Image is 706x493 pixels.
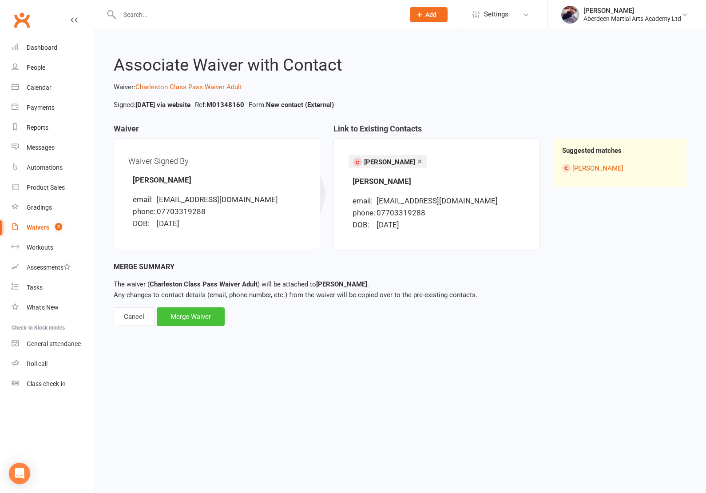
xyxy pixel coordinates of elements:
[484,4,508,24] span: Settings
[133,194,155,206] div: email:
[12,178,94,198] a: Product Sales
[11,9,33,31] a: Clubworx
[128,153,305,169] div: Waiver Signed By
[12,258,94,278] a: Assessments
[417,154,422,168] a: ×
[114,56,686,75] h2: Associate Waiver with Contact
[157,219,179,228] span: [DATE]
[27,144,55,151] div: Messages
[114,124,320,139] h3: Waiver
[150,280,258,288] strong: Charleston Class Pass Waiver Adult
[157,195,278,204] span: [EMAIL_ADDRESS][DOMAIN_NAME]
[206,101,244,109] strong: M01348160
[364,158,415,166] span: [PERSON_NAME]
[12,198,94,218] a: Gradings
[117,8,398,21] input: Search...
[12,354,94,374] a: Roll call
[12,98,94,118] a: Payments
[133,175,191,184] strong: [PERSON_NAME]
[9,463,30,484] div: Open Intercom Messenger
[27,64,45,71] div: People
[12,218,94,238] a: Waivers 3
[27,340,81,347] div: General attendance
[353,195,375,207] div: email:
[333,124,540,139] h3: Link to Existing Contacts
[12,334,94,354] a: General attendance kiosk mode
[27,304,59,311] div: What's New
[377,208,425,217] span: 07703319288
[55,223,62,231] span: 3
[377,220,399,229] span: [DATE]
[410,7,448,22] button: Add
[12,118,94,138] a: Reports
[27,204,52,211] div: Gradings
[12,278,94,298] a: Tasks
[12,58,94,78] a: People
[135,83,242,91] a: Charleston Class Pass Waiver Adult
[114,261,686,273] div: Merge Summary
[27,224,49,231] div: Waivers
[27,360,48,367] div: Roll call
[27,124,48,131] div: Reports
[12,158,94,178] a: Automations
[114,279,686,300] p: Any changes to contact details (email, phone number, etc.) from the waiver will be copied over to...
[27,244,53,251] div: Workouts
[561,6,579,24] img: thumb_image1622029639.png
[12,298,94,318] a: What's New
[114,280,369,288] span: The waiver ( ) will be attached to .
[266,101,334,109] strong: New contact (External)
[114,307,155,326] div: Cancel
[572,164,623,172] a: [PERSON_NAME]
[157,207,206,216] span: 07703319288
[157,307,225,326] div: Merge Waiver
[583,7,681,15] div: [PERSON_NAME]
[12,78,94,98] a: Calendar
[27,104,55,111] div: Payments
[425,11,436,18] span: Add
[27,84,52,91] div: Calendar
[114,82,686,92] p: Waiver:
[133,218,155,230] div: DOB:
[27,164,63,171] div: Automations
[27,284,43,291] div: Tasks
[316,280,367,288] strong: [PERSON_NAME]
[377,196,498,205] span: [EMAIL_ADDRESS][DOMAIN_NAME]
[27,184,65,191] div: Product Sales
[12,374,94,394] a: Class kiosk mode
[111,99,193,110] li: Signed:
[353,219,375,231] div: DOB:
[353,207,375,219] div: phone:
[27,264,71,271] div: Assessments
[135,101,190,109] strong: [DATE] via website
[353,177,411,186] strong: [PERSON_NAME]
[246,99,336,110] li: Form:
[12,38,94,58] a: Dashboard
[12,238,94,258] a: Workouts
[193,99,246,110] li: Ref:
[27,44,57,51] div: Dashboard
[27,380,66,387] div: Class check-in
[562,147,622,155] strong: Suggested matches
[133,206,155,218] div: phone:
[12,138,94,158] a: Messages
[583,15,681,23] div: Aberdeen Martial Arts Academy Ltd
